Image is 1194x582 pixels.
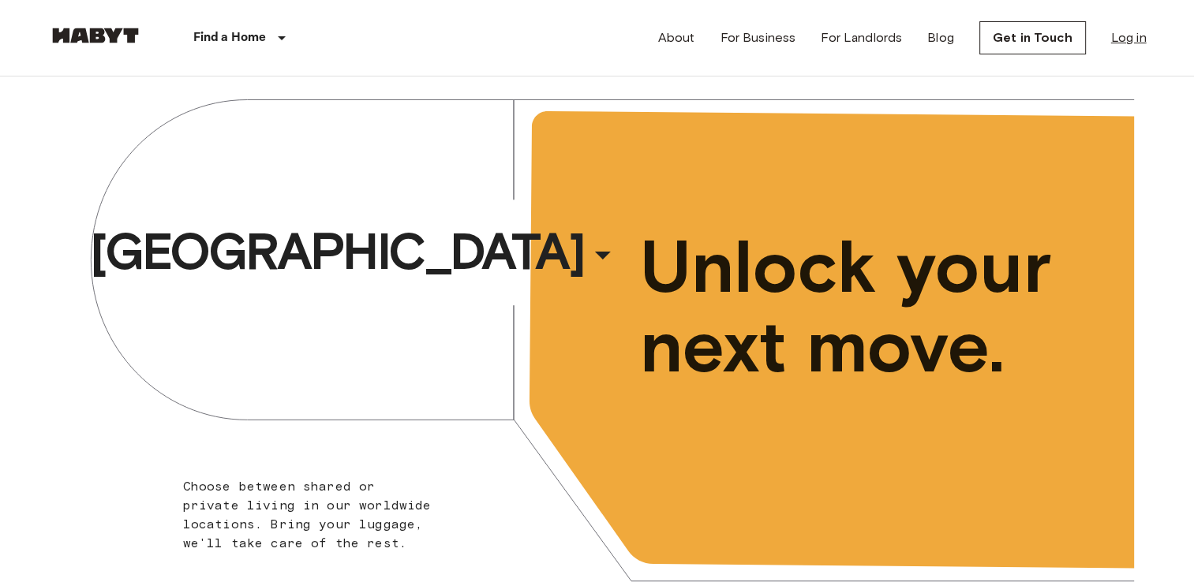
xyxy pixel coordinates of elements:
[183,479,432,550] span: Choose between shared or private living in our worldwide locations. Bring your luggage, we'll tak...
[48,28,143,43] img: Habyt
[1111,28,1147,47] a: Log in
[979,21,1086,54] a: Get in Touch
[193,28,267,47] p: Find a Home
[720,28,795,47] a: For Business
[821,28,902,47] a: For Landlords
[658,28,695,47] a: About
[640,227,1069,386] span: Unlock your next move.
[90,220,584,283] span: [GEOGRAPHIC_DATA]
[927,28,954,47] a: Blog
[84,215,628,288] button: [GEOGRAPHIC_DATA]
